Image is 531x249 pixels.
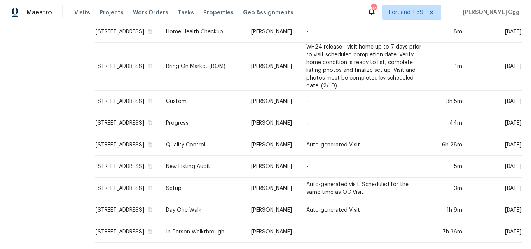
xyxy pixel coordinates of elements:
[428,178,469,199] td: 3m
[133,9,168,16] span: Work Orders
[468,178,522,199] td: [DATE]
[300,221,428,243] td: -
[147,206,154,213] button: Copy Address
[160,91,245,112] td: Custom
[389,9,423,16] span: Portland + 59
[26,9,52,16] span: Maestro
[160,134,245,156] td: Quality Control
[245,91,300,112] td: [PERSON_NAME]
[245,43,300,91] td: [PERSON_NAME]
[300,43,428,91] td: WH24 release - visit home up to 7 days prior to visit scheduled completion date. Verify home cond...
[160,199,245,221] td: Day One Walk
[95,156,160,178] td: [STREET_ADDRESS]
[460,9,519,16] span: [PERSON_NAME] Ggg
[160,221,245,243] td: In-Person Walkthrough
[160,43,245,91] td: Bring On Market (BOM)
[300,134,428,156] td: Auto-generated Visit
[245,178,300,199] td: [PERSON_NAME]
[243,9,293,16] span: Geo Assignments
[160,178,245,199] td: Setup
[147,185,154,192] button: Copy Address
[147,163,154,170] button: Copy Address
[300,199,428,221] td: Auto-generated Visit
[468,21,522,43] td: [DATE]
[428,43,469,91] td: 1m
[245,156,300,178] td: [PERSON_NAME]
[245,21,300,43] td: [PERSON_NAME]
[300,112,428,134] td: -
[147,98,154,104] button: Copy Address
[160,156,245,178] td: New Listing Audit
[468,199,522,221] td: [DATE]
[468,112,522,134] td: [DATE]
[468,156,522,178] td: [DATE]
[147,228,154,235] button: Copy Address
[147,141,154,148] button: Copy Address
[428,21,469,43] td: 8m
[147,63,154,70] button: Copy Address
[95,134,160,156] td: [STREET_ADDRESS]
[95,199,160,221] td: [STREET_ADDRESS]
[147,28,154,35] button: Copy Address
[468,221,522,243] td: [DATE]
[428,91,469,112] td: 3h 5m
[468,134,522,156] td: [DATE]
[147,119,154,126] button: Copy Address
[95,178,160,199] td: [STREET_ADDRESS]
[95,91,160,112] td: [STREET_ADDRESS]
[95,112,160,134] td: [STREET_ADDRESS]
[468,91,522,112] td: [DATE]
[160,21,245,43] td: Home Health Checkup
[428,199,469,221] td: 1h 9m
[245,221,300,243] td: [PERSON_NAME]
[95,43,160,91] td: [STREET_ADDRESS]
[428,221,469,243] td: 7h 36m
[428,112,469,134] td: 44m
[245,134,300,156] td: [PERSON_NAME]
[95,21,160,43] td: [STREET_ADDRESS]
[371,5,376,12] div: 843
[203,9,234,16] span: Properties
[468,43,522,91] td: [DATE]
[245,199,300,221] td: [PERSON_NAME]
[178,10,194,15] span: Tasks
[428,156,469,178] td: 5m
[300,178,428,199] td: Auto-generated visit. Scheduled for the same time as QC Visit.
[100,9,124,16] span: Projects
[300,91,428,112] td: -
[95,221,160,243] td: [STREET_ADDRESS]
[74,9,90,16] span: Visits
[245,112,300,134] td: [PERSON_NAME]
[160,112,245,134] td: Progress
[300,21,428,43] td: -
[300,156,428,178] td: -
[428,134,469,156] td: 6h 28m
